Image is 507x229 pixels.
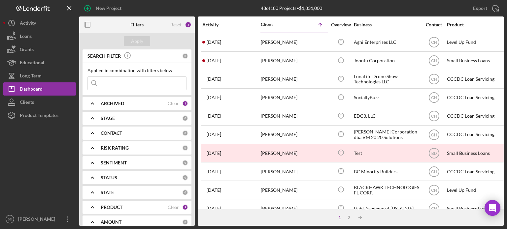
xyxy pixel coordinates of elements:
div: [PERSON_NAME] Corporation dba VM 20 20 Solutions [354,126,420,143]
button: Export [466,2,504,15]
div: 48 of 180 Projects • $1,831,000 [261,6,322,11]
div: Long-Term [20,69,42,84]
div: 0 [182,130,188,136]
div: Applied in combination with filters below [87,68,186,73]
div: [PERSON_NAME] [261,71,327,88]
div: [PERSON_NAME] [261,89,327,106]
div: [PERSON_NAME] [261,181,327,199]
b: ARCHIVED [101,101,124,106]
time: 2025-07-10 15:06 [207,206,221,211]
b: AMOUNT [101,219,121,225]
time: 2025-08-13 19:21 [207,132,221,137]
div: Clients [20,96,34,110]
b: Filters [130,22,144,27]
b: SENTIMENT [101,160,127,165]
div: [PERSON_NAME] [261,107,327,125]
text: CH [431,59,437,63]
div: 0 [182,175,188,181]
div: [PERSON_NAME] [261,144,327,162]
div: Contact [422,22,446,27]
b: PRODUCT [101,205,122,210]
div: Export [473,2,487,15]
time: 2025-06-26 16:21 [207,76,221,82]
b: RISK RATING [101,145,129,151]
div: 3 [182,204,188,210]
text: CH [431,40,437,45]
div: EDC3, LLC [354,107,420,125]
text: CH [431,132,437,137]
text: CH [431,96,437,100]
div: Overview [328,22,353,27]
button: BD[PERSON_NAME] [3,213,76,226]
button: Grants [3,43,76,56]
div: BLACKHAWK TECHNOLOGIES FL CORP. [354,181,420,199]
button: New Project [79,2,128,15]
div: Joontu Corporation [354,52,420,70]
div: Activity [20,16,36,31]
button: Apply [124,36,150,46]
div: Agni Enterprises LLC [354,34,420,51]
time: 2024-04-05 17:32 [207,151,221,156]
button: Long-Term [3,69,76,82]
b: SEARCH FILTER [87,53,121,59]
div: 0 [182,160,188,166]
div: LunaLite Drone Show Technologies LLC [354,71,420,88]
div: Light Academy of [US_STATE] [354,200,420,217]
div: Product Templates [20,109,58,124]
text: CH [431,77,437,82]
text: CH [431,188,437,192]
div: [PERSON_NAME] [261,34,327,51]
div: [PERSON_NAME] [261,52,327,70]
text: CH [431,206,437,211]
time: 2025-07-02 15:09 [207,95,221,100]
div: [PERSON_NAME] [261,126,327,143]
div: Educational [20,56,44,71]
div: 1 [335,215,344,220]
div: 1 [182,100,188,106]
button: Educational [3,56,76,69]
time: 2025-07-24 01:24 [207,58,221,63]
div: Clear [168,101,179,106]
b: STATE [101,190,114,195]
div: 2 [344,215,354,220]
text: BD [431,151,437,156]
text: BD [8,217,12,221]
time: 2025-07-01 15:05 [207,187,221,193]
time: 2025-06-20 15:29 [207,113,221,119]
div: 0 [182,115,188,121]
time: 2024-09-19 19:04 [207,169,221,174]
div: Dashboard [20,82,43,97]
div: 0 [182,189,188,195]
button: Dashboard [3,82,76,96]
div: 0 [182,145,188,151]
text: CH [431,169,437,174]
div: Loans [20,30,32,44]
b: STAGE [101,116,115,121]
text: CH [431,114,437,119]
div: 4 [185,21,191,28]
button: Clients [3,96,76,109]
button: Product Templates [3,109,76,122]
div: Open Intercom Messenger [485,200,500,216]
button: Activity [3,16,76,30]
div: Business [354,22,420,27]
b: CONTACT [101,130,122,136]
div: [PERSON_NAME] [261,200,327,217]
div: New Project [96,2,121,15]
div: 0 [182,219,188,225]
button: Loans [3,30,76,43]
div: BC Minority Builders [354,163,420,180]
time: 2025-08-12 22:40 [207,40,221,45]
div: SociallyBuzz [354,89,420,106]
div: [PERSON_NAME] [17,213,59,227]
div: Test [354,144,420,162]
div: Grants [20,43,34,58]
div: Apply [131,36,143,46]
